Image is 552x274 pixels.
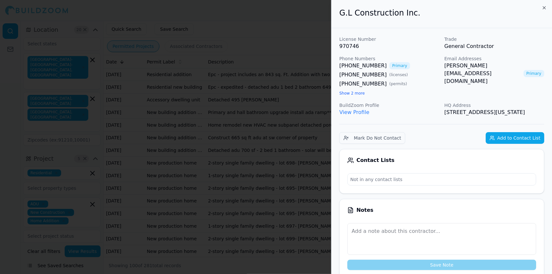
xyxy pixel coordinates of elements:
span: Primary [524,70,544,77]
p: License Number [339,36,439,42]
p: Email Addresses [444,55,544,62]
p: Not in any contact lists [348,174,536,185]
div: Notes [347,207,536,213]
p: BuildZoom Profile [339,102,439,108]
span: ( permits ) [389,81,407,86]
button: Add to Contact List [486,132,544,144]
span: Primary [389,62,410,69]
a: [PERSON_NAME][EMAIL_ADDRESS][DOMAIN_NAME] [444,62,521,85]
button: Show 2 more [339,91,365,96]
div: Contact Lists [347,157,536,164]
a: [PHONE_NUMBER] [339,80,387,88]
button: Mark Do Not Contact [339,132,405,144]
p: [STREET_ADDRESS][US_STATE] [444,108,544,116]
a: [PHONE_NUMBER] [339,62,387,70]
p: 970746 [339,42,439,50]
a: View Profile [339,109,369,115]
h2: G.L Construction Inc. [339,8,544,18]
p: General Contractor [444,42,544,50]
a: [PHONE_NUMBER] [339,71,387,79]
p: Trade [444,36,544,42]
p: HQ Address [444,102,544,108]
span: ( licenses ) [389,72,408,77]
p: Phone Numbers [339,55,439,62]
